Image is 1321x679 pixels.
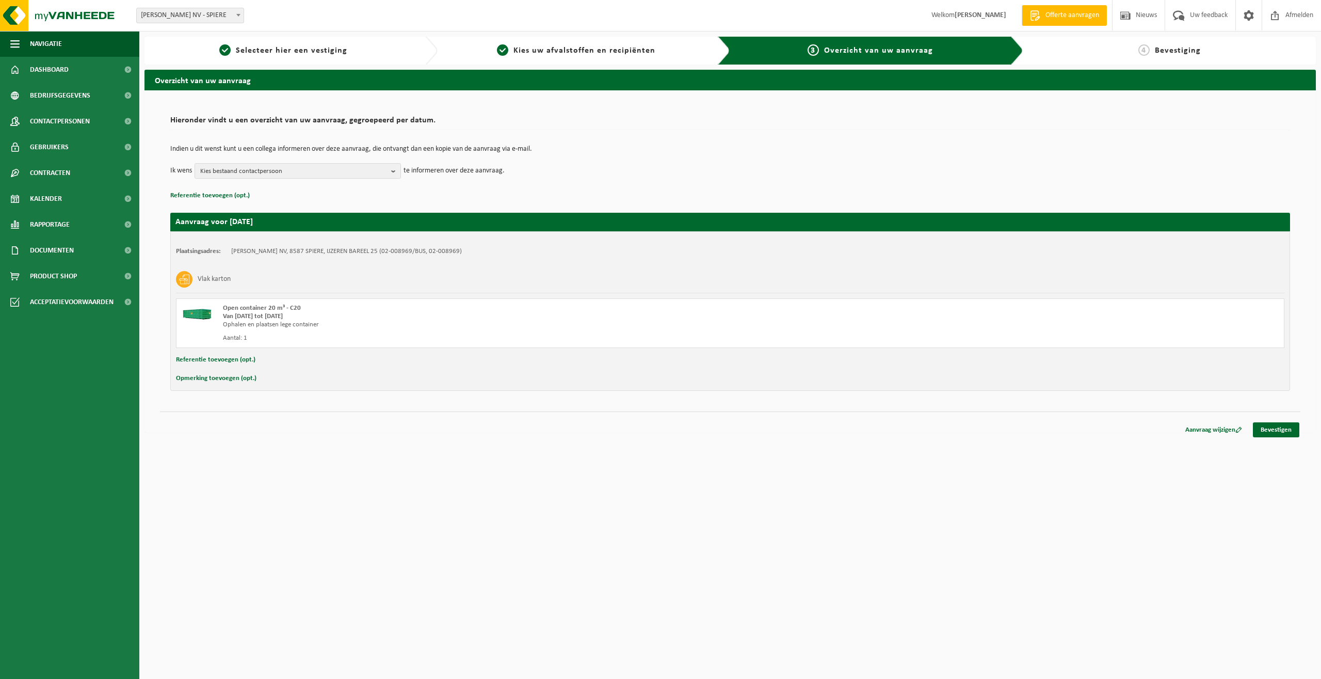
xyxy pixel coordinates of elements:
span: Contactpersonen [30,108,90,134]
span: Kies uw afvalstoffen en recipiënten [513,46,655,55]
span: Gebruikers [30,134,69,160]
span: Offerte aanvragen [1043,10,1102,21]
div: Aantal: 1 [223,334,771,342]
span: Bevestiging [1155,46,1201,55]
span: Navigatie [30,31,62,57]
button: Referentie toevoegen (opt.) [170,189,250,202]
span: Product Shop [30,263,77,289]
span: VINCENT SHEPPARD NV - SPIERE [136,8,244,23]
strong: Aanvraag voor [DATE] [175,218,253,226]
span: Kalender [30,186,62,212]
span: Dashboard [30,57,69,83]
p: Indien u dit wenst kunt u een collega informeren over deze aanvraag, die ontvangt dan een kopie v... [170,146,1290,153]
span: Rapportage [30,212,70,238]
strong: Plaatsingsadres: [176,248,221,255]
td: [PERSON_NAME] NV, 8587 SPIERE, IJZEREN BAREEL 25 (02-008969/BUS, 02-008969) [231,247,462,256]
span: Open container 20 m³ - C20 [223,305,301,311]
div: Ophalen en plaatsen lege container [223,321,771,329]
span: 2 [497,44,508,56]
span: Selecteer hier een vestiging [236,46,347,55]
span: VINCENT SHEPPARD NV - SPIERE [137,8,244,23]
button: Opmerking toevoegen (opt.) [176,372,256,385]
button: Kies bestaand contactpersoon [195,163,401,179]
img: HK-XC-20-GN-00.png [182,304,213,320]
p: Ik wens [170,163,192,179]
a: Aanvraag wijzigen [1178,422,1250,437]
a: Bevestigen [1253,422,1299,437]
span: Acceptatievoorwaarden [30,289,114,315]
span: Bedrijfsgegevens [30,83,90,108]
strong: Van [DATE] tot [DATE] [223,313,283,320]
span: 4 [1138,44,1150,56]
h3: Vlak karton [198,271,231,288]
strong: [PERSON_NAME] [955,11,1006,19]
span: 1 [219,44,231,56]
a: 2Kies uw afvalstoffen en recipiënten [443,44,710,57]
span: Contracten [30,160,70,186]
h2: Overzicht van uw aanvraag [144,70,1316,90]
span: Kies bestaand contactpersoon [200,164,387,179]
span: Documenten [30,238,74,263]
a: 1Selecteer hier een vestiging [150,44,417,57]
p: te informeren over deze aanvraag. [404,163,505,179]
h2: Hieronder vindt u een overzicht van uw aanvraag, gegroepeerd per datum. [170,116,1290,130]
span: Overzicht van uw aanvraag [824,46,933,55]
a: Offerte aanvragen [1022,5,1107,26]
button: Referentie toevoegen (opt.) [176,353,255,367]
span: 3 [808,44,819,56]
